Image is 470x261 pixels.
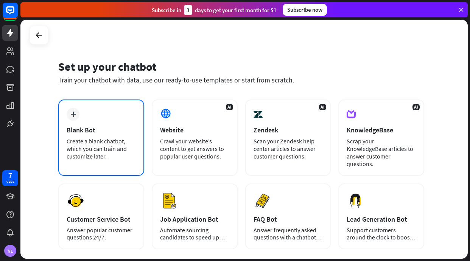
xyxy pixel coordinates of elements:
span: AI [319,104,326,110]
div: Blank Bot [67,126,136,134]
div: Zendesk [254,126,323,134]
div: Set up your chatbot [58,59,424,74]
div: Job Application Bot [160,215,229,224]
div: Create a blank chatbot, which you can train and customize later. [67,137,136,160]
div: days [6,179,14,184]
div: Crawl your website’s content to get answers to popular user questions. [160,137,229,160]
a: 7 days [2,170,18,186]
div: Scan your Zendesk help center articles to answer customer questions. [254,137,323,160]
div: Subscribe in days to get your first month for $1 [152,5,277,15]
button: Open LiveChat chat widget [6,3,29,26]
div: Answer popular customer questions 24/7. [67,227,136,241]
div: KnowledgeBase [347,126,416,134]
div: Automate sourcing candidates to speed up your hiring process. [160,227,229,241]
div: Scrap your KnowledgeBase articles to answer customer questions. [347,137,416,168]
div: FAQ Bot [254,215,323,224]
span: AI [412,104,420,110]
div: 3 [184,5,192,15]
div: NL [4,245,16,257]
div: Support customers around the clock to boost sales. [347,227,416,241]
div: Lead Generation Bot [347,215,416,224]
span: AI [226,104,233,110]
div: Subscribe now [283,4,327,16]
div: Train your chatbot with data, use our ready-to-use templates or start from scratch. [58,76,424,84]
div: Customer Service Bot [67,215,136,224]
div: Answer frequently asked questions with a chatbot and save your time. [254,227,323,241]
div: Website [160,126,229,134]
div: 7 [8,172,12,179]
i: plus [70,112,76,117]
